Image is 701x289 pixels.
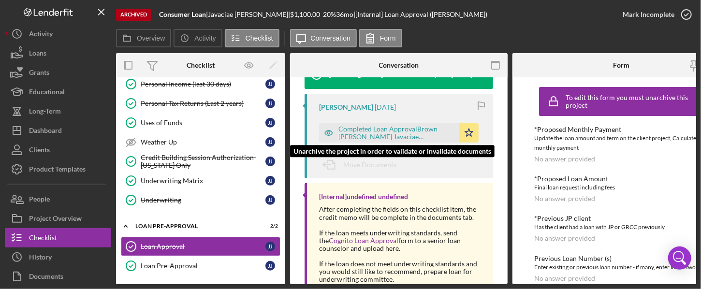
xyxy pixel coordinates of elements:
div: J J [265,79,275,89]
div: Documents [29,267,63,289]
div: [Internal] undefined undefined [319,193,408,201]
div: If the loan does not meet underwriting standards and you would still like to recommend, prepare l... [319,260,483,283]
a: UnderwritingJJ [121,190,280,210]
div: Dashboard [29,121,62,143]
div: | [159,11,208,18]
a: Weather UpJJ [121,132,280,152]
button: Activity [5,24,111,43]
div: J J [265,242,275,251]
div: Form [613,61,629,69]
div: Completed Loan ApprovalBrown [PERSON_NAME] Javaciae [PERSON_NAME].pdf [338,125,454,141]
div: Loan Pre-Approval [135,223,254,229]
div: Long-Term [29,101,61,123]
div: J J [265,118,275,128]
div: No answer provided [534,155,595,163]
button: Activity [174,29,222,47]
button: Clients [5,140,111,159]
a: Credit Building Session Authorization- [US_STATE] OnlyJJ [121,152,280,171]
div: Underwriting [141,196,265,204]
div: Loans [29,43,46,65]
div: Checklist [187,61,215,69]
div: Open Intercom Messenger [668,246,691,270]
div: J J [265,99,275,108]
button: Educational [5,82,111,101]
div: Credit Building Session Authorization- [US_STATE] Only [141,154,265,169]
div: Personal Tax Returns (Last 2 years) [141,100,265,107]
div: Uses of Funds [141,119,265,127]
div: 36 mo [336,11,353,18]
div: Loan Pre-Approval [141,262,265,270]
a: Personal Tax Returns (Last 2 years)JJ [121,94,280,113]
label: Checklist [246,34,273,42]
div: No answer provided [534,195,595,202]
div: Loan Approval [141,243,265,250]
button: People [5,189,111,209]
a: Cognito Loan Approval [329,236,398,245]
div: $1,100.00 [290,11,323,18]
div: Conversation [379,61,419,69]
div: No answer provided [534,275,595,282]
div: Archived [116,9,151,21]
button: Overview [116,29,171,47]
a: Uses of FundsJJ [121,113,280,132]
button: Checklist [225,29,279,47]
button: History [5,247,111,267]
div: Clients [29,140,50,162]
button: Mark Incomplete [613,5,696,24]
div: Underwriting Matrix [141,177,265,185]
label: Form [380,34,396,42]
button: Checklist [5,228,111,247]
div: | [Internal] Loan Approval ([PERSON_NAME]) [353,11,487,18]
div: Product Templates [29,159,86,181]
a: Loan ApprovalJJ [121,237,280,256]
button: Move Documents [319,153,406,177]
div: People [29,189,50,211]
div: J J [265,176,275,186]
button: Documents [5,267,111,286]
button: Long-Term [5,101,111,121]
time: 2023-08-02 20:55 [375,103,396,111]
a: Loan Pre-ApprovalJJ [121,256,280,275]
div: J J [265,195,275,205]
div: 2 / 2 [261,223,278,229]
div: After completing the fields on this checklist item, the credit memo will be complete in the docum... [319,205,483,221]
button: Completed Loan ApprovalBrown [PERSON_NAME] Javaciae [PERSON_NAME].pdf [319,123,479,143]
div: Javaciae [PERSON_NAME] | [208,11,290,18]
div: J J [265,261,275,271]
div: [PERSON_NAME] [319,103,373,111]
div: 20 % [323,11,336,18]
span: Move Documents [343,160,396,169]
a: Underwriting MatrixJJ [121,171,280,190]
b: Consumer Loan [159,10,206,18]
label: Activity [194,34,216,42]
div: Grants [29,63,49,85]
div: Weather Up [141,138,265,146]
button: Project Overview [5,209,111,228]
div: J J [265,157,275,166]
div: No answer provided [534,234,595,242]
button: Dashboard [5,121,111,140]
button: Conversation [290,29,357,47]
div: Mark Incomplete [623,5,674,24]
button: Product Templates [5,159,111,179]
button: Loans [5,43,111,63]
div: J J [265,137,275,147]
button: Form [359,29,402,47]
div: Activity [29,24,53,46]
button: Grants [5,63,111,82]
label: Overview [137,34,165,42]
div: History [29,247,52,269]
div: To edit this form you must unarchive this project [566,94,701,109]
